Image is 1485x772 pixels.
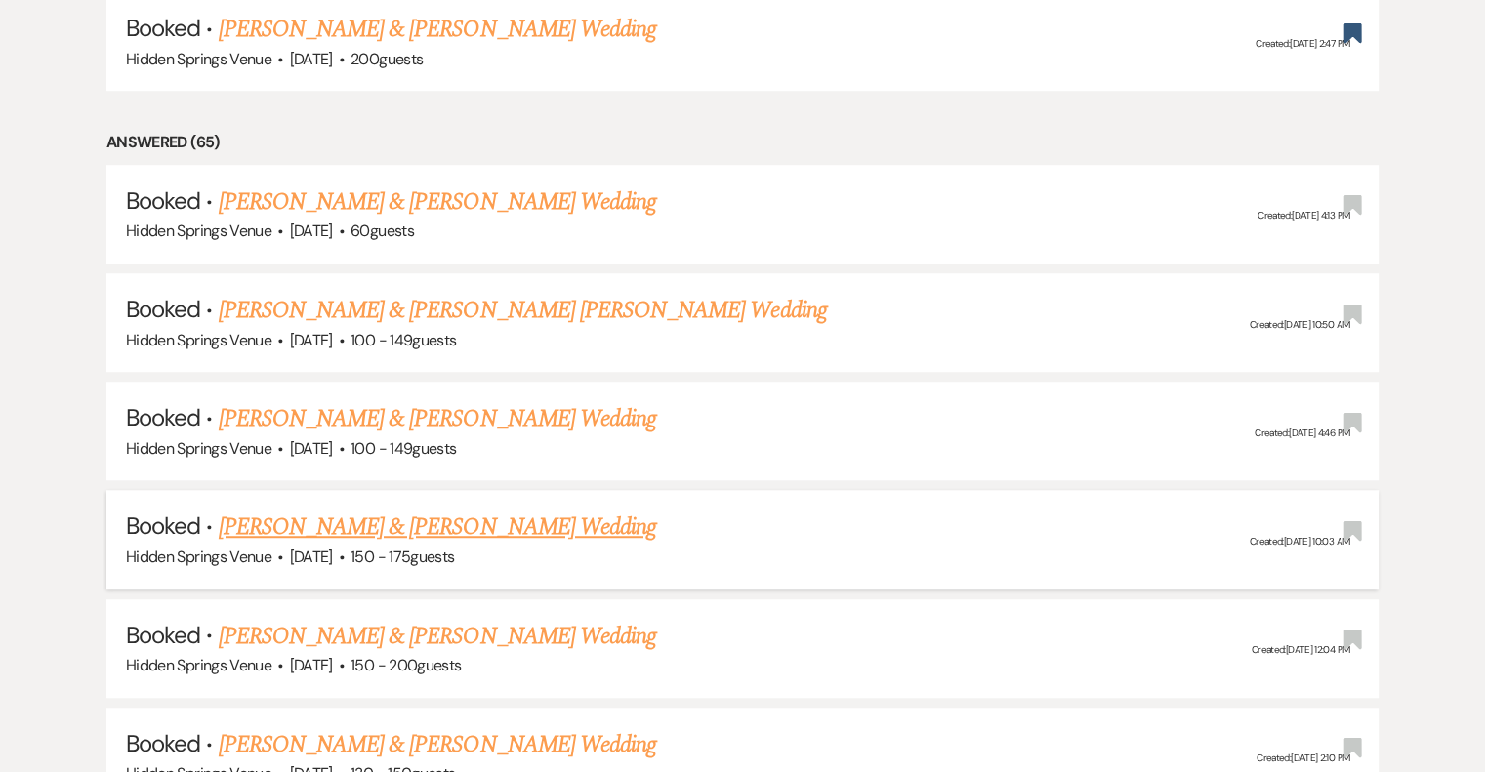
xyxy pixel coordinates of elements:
[290,330,333,350] span: [DATE]
[219,12,656,47] a: [PERSON_NAME] & [PERSON_NAME] Wedding
[219,184,656,220] a: [PERSON_NAME] & [PERSON_NAME] Wedding
[1250,318,1349,331] span: Created: [DATE] 10:50 AM
[1255,427,1349,439] span: Created: [DATE] 4:46 PM
[126,620,200,650] span: Booked
[351,49,423,69] span: 200 guests
[126,294,200,324] span: Booked
[126,185,200,216] span: Booked
[1256,37,1349,50] span: Created: [DATE] 2:47 PM
[351,438,456,459] span: 100 - 149 guests
[126,438,271,459] span: Hidden Springs Venue
[290,655,333,675] span: [DATE]
[219,619,656,654] a: [PERSON_NAME] & [PERSON_NAME] Wedding
[126,402,200,432] span: Booked
[290,49,333,69] span: [DATE]
[126,655,271,675] span: Hidden Springs Venue
[290,438,333,459] span: [DATE]
[1257,752,1349,764] span: Created: [DATE] 2:10 PM
[290,221,333,241] span: [DATE]
[219,293,827,328] a: [PERSON_NAME] & [PERSON_NAME] [PERSON_NAME] Wedding
[126,330,271,350] span: Hidden Springs Venue
[126,547,271,567] span: Hidden Springs Venue
[351,330,456,350] span: 100 - 149 guests
[1252,643,1349,656] span: Created: [DATE] 12:04 PM
[219,727,656,762] a: [PERSON_NAME] & [PERSON_NAME] Wedding
[219,401,656,436] a: [PERSON_NAME] & [PERSON_NAME] Wedding
[219,509,656,545] a: [PERSON_NAME] & [PERSON_NAME] Wedding
[126,13,200,43] span: Booked
[290,547,333,567] span: [DATE]
[126,728,200,758] span: Booked
[1250,535,1349,548] span: Created: [DATE] 10:03 AM
[1258,210,1349,223] span: Created: [DATE] 4:13 PM
[351,547,454,567] span: 150 - 175 guests
[126,221,271,241] span: Hidden Springs Venue
[126,49,271,69] span: Hidden Springs Venue
[126,510,200,541] span: Booked
[106,130,1379,155] li: Answered (65)
[351,655,461,675] span: 150 - 200 guests
[351,221,414,241] span: 60 guests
